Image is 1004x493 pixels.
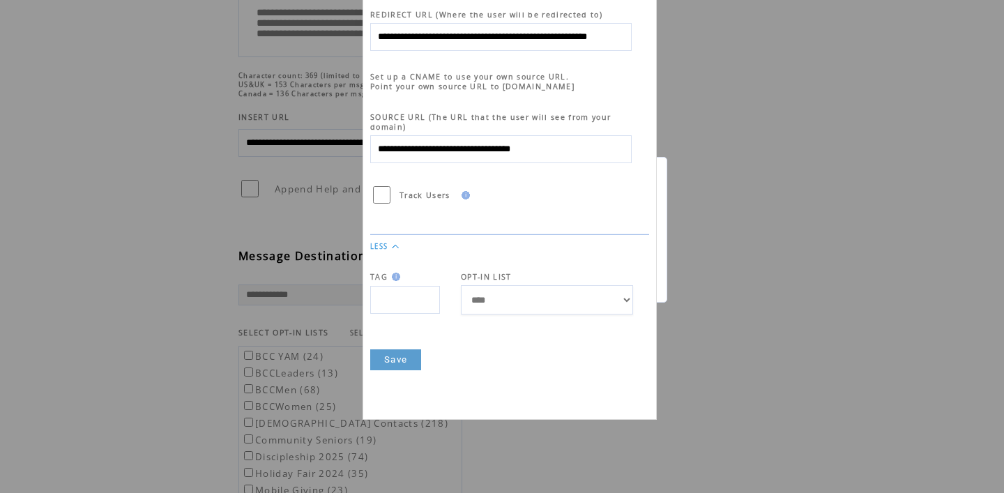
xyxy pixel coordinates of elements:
span: Set up a CNAME to use your own source URL. [370,72,569,82]
a: Save [370,349,421,370]
img: help.gif [388,273,400,281]
span: OPT-IN LIST [461,272,512,282]
span: REDIRECT URL (Where the user will be redirected to) [370,10,602,20]
span: Track Users [400,190,450,200]
img: help.gif [457,191,470,199]
span: SOURCE URL (The URL that the user will see from your domain) [370,112,611,132]
span: Point your own source URL to [DOMAIN_NAME] [370,82,575,91]
a: LESS [370,242,388,251]
span: TAG [370,272,388,282]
